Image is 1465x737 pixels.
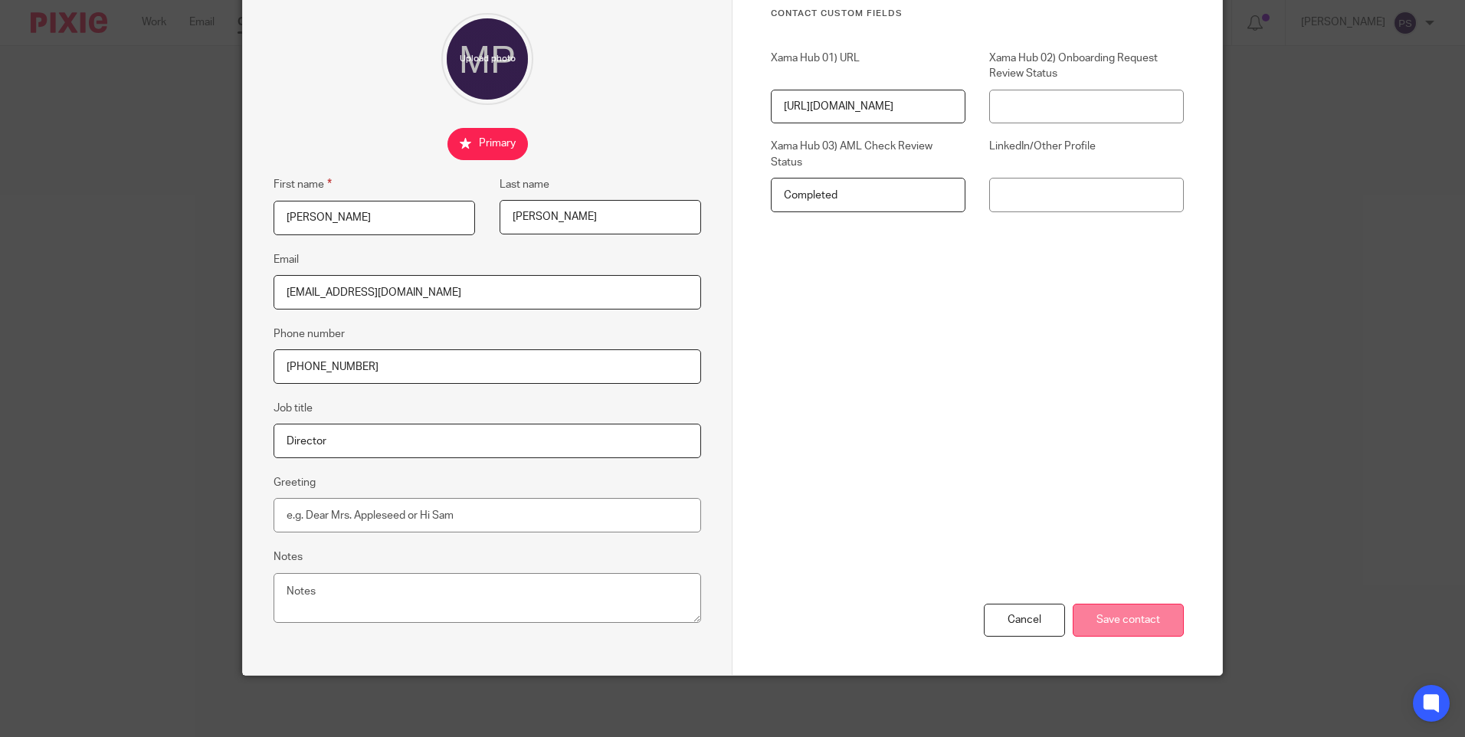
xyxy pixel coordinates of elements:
input: Save contact [1073,604,1184,637]
label: Phone number [274,326,345,342]
label: Notes [274,549,303,565]
label: Job title [274,401,313,416]
label: Greeting [274,475,316,490]
label: LinkedIn/Other Profile [989,139,1184,170]
label: First name [274,175,332,193]
label: Xama Hub 02) Onboarding Request Review Status [989,51,1184,82]
div: Cancel [984,604,1065,637]
input: e.g. Dear Mrs. Appleseed or Hi Sam [274,498,701,532]
h3: Contact Custom fields [771,8,1184,20]
label: Xama Hub 03) AML Check Review Status [771,139,965,170]
label: Email [274,252,299,267]
label: Last name [500,177,549,192]
label: Xama Hub 01) URL [771,51,965,82]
